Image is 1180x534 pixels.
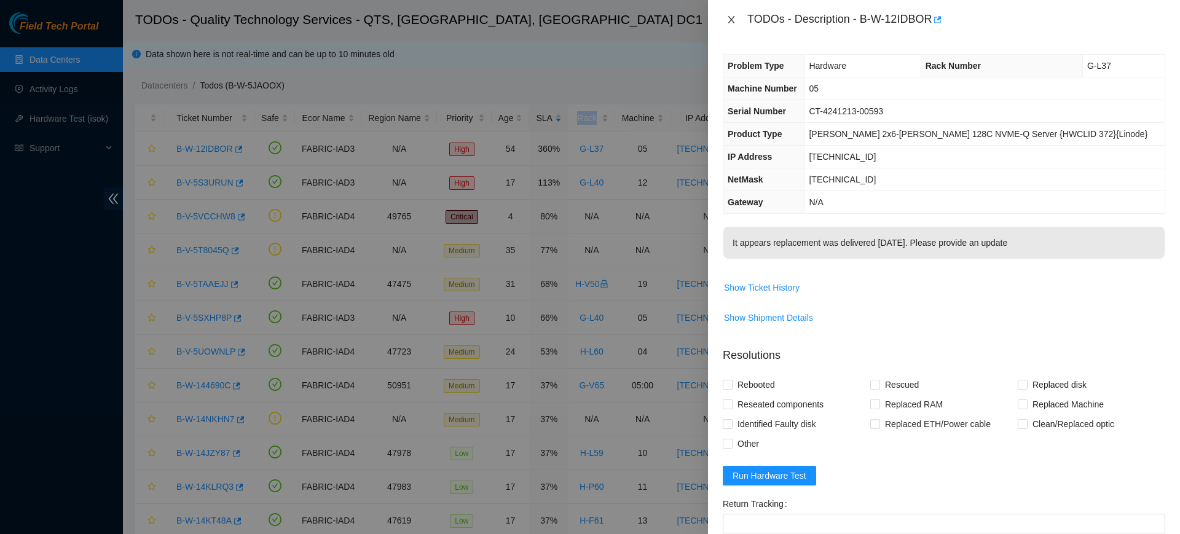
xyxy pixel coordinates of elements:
div: TODOs - Description - B-W-12IDBOR [747,10,1165,29]
span: Replaced ETH/Power cable [880,414,996,434]
span: CT-4241213-00593 [809,106,883,116]
p: It appears replacement was delivered [DATE]. Please provide an update [723,227,1165,259]
span: [TECHNICAL_ID] [809,175,876,184]
span: Identified Faulty disk [733,414,821,434]
button: Close [723,14,740,26]
label: Return Tracking [723,494,792,514]
span: [TECHNICAL_ID] [809,152,876,162]
span: Replaced Machine [1028,395,1109,414]
span: [PERSON_NAME] 2x6-[PERSON_NAME] 128C NVME-Q Server {HWCLID 372}{Linode} [809,129,1147,139]
span: Problem Type [728,61,784,71]
span: Serial Number [728,106,786,116]
span: N/A [809,197,823,207]
span: Replaced disk [1028,375,1091,395]
span: Rebooted [733,375,780,395]
span: Show Ticket History [724,281,800,294]
span: Show Shipment Details [724,311,813,324]
span: Run Hardware Test [733,469,806,482]
span: IP Address [728,152,772,162]
span: Clean/Replaced optic [1028,414,1119,434]
span: Replaced RAM [880,395,948,414]
span: Rack Number [926,61,981,71]
span: Hardware [809,61,846,71]
span: Product Type [728,129,782,139]
span: 05 [809,84,819,93]
button: Show Ticket History [723,278,800,297]
span: Other [733,434,764,454]
span: NetMask [728,175,763,184]
button: Show Shipment Details [723,308,814,328]
span: Rescued [880,375,924,395]
span: Machine Number [728,84,797,93]
span: G-L37 [1087,61,1111,71]
span: Gateway [728,197,763,207]
button: Run Hardware Test [723,466,816,485]
input: Return Tracking [723,514,1165,533]
span: close [726,15,736,25]
p: Resolutions [723,337,1165,364]
span: Reseated components [733,395,828,414]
